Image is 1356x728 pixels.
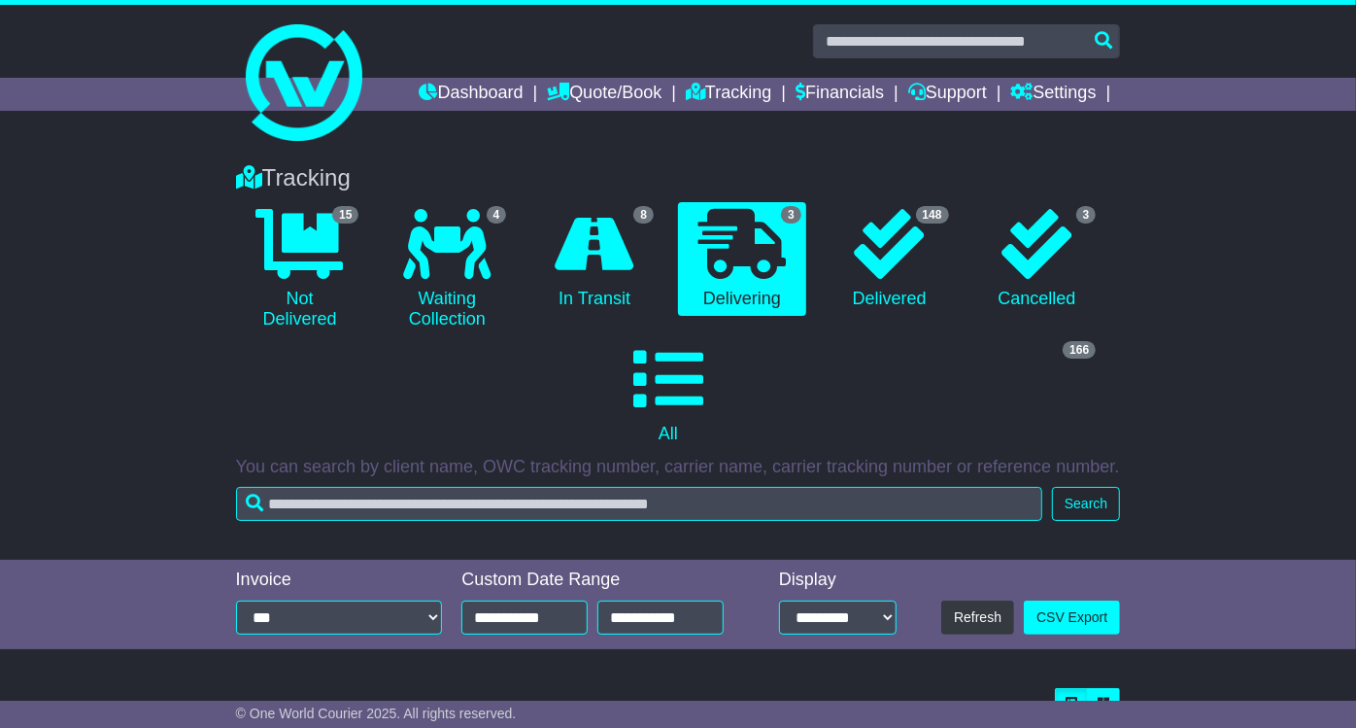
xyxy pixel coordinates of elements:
p: You can search by client name, OWC tracking number, carrier name, carrier tracking number or refe... [236,457,1121,478]
span: 15 [332,206,358,224]
div: Invoice [236,570,443,591]
a: 3 Delivering [678,202,806,317]
a: 166 All [236,337,1102,452]
span: 8 [633,206,654,224]
div: Display [779,570,897,591]
a: Tracking [686,78,771,111]
a: 148 Delivered [826,202,954,317]
span: 3 [781,206,801,224]
a: Support [908,78,987,111]
a: CSV Export [1024,601,1120,635]
a: 3 Cancelled [973,202,1102,317]
span: 166 [1063,341,1096,359]
a: Settings [1011,78,1097,111]
a: 8 In Transit [530,202,659,317]
div: Custom Date Range [461,570,743,591]
a: Quote/Book [547,78,661,111]
span: 4 [487,206,507,224]
span: © One World Courier 2025. All rights reserved. [236,706,517,721]
button: Refresh [941,601,1014,635]
a: Dashboard [419,78,523,111]
button: Search [1052,487,1120,521]
a: Financials [796,78,884,111]
span: 148 [916,206,949,224]
a: 15 Not Delivered [236,202,364,337]
div: Tracking [226,164,1131,192]
span: 3 [1076,206,1097,224]
a: 4 Waiting Collection [383,202,511,337]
